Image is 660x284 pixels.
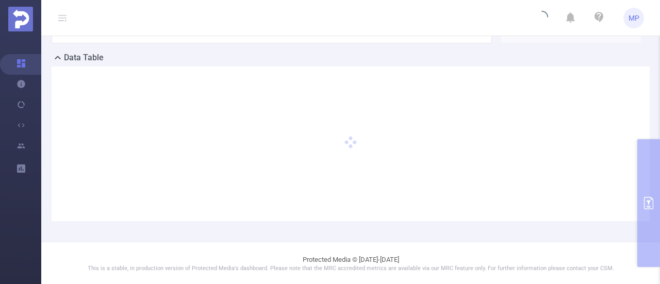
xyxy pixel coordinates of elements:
[629,8,639,28] span: MP
[67,264,634,273] p: This is a stable, in production version of Protected Media's dashboard. Please note that the MRC ...
[8,7,33,31] img: Protected Media
[64,52,104,64] h2: Data Table
[536,11,548,25] i: icon: loading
